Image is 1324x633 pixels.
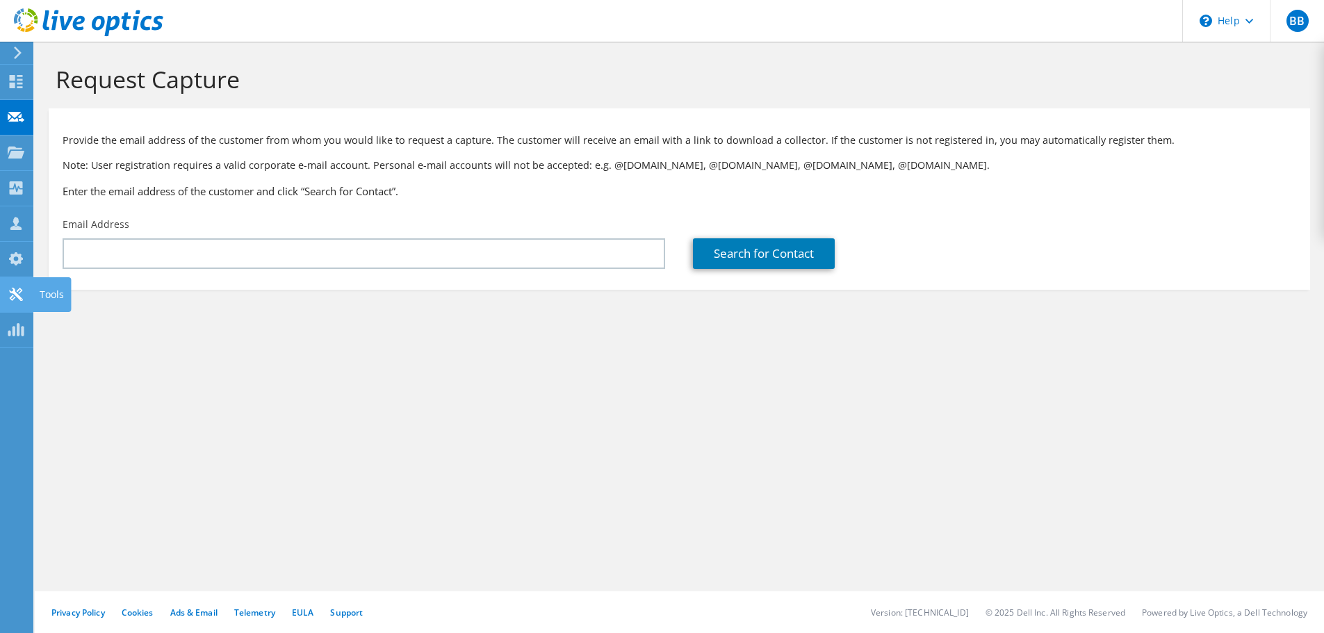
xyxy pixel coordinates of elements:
[63,183,1296,199] h3: Enter the email address of the customer and click “Search for Contact”.
[1142,607,1307,618] li: Powered by Live Optics, a Dell Technology
[63,217,129,231] label: Email Address
[292,607,313,618] a: EULA
[1200,15,1212,27] svg: \n
[986,607,1125,618] li: © 2025 Dell Inc. All Rights Reserved
[170,607,218,618] a: Ads & Email
[51,607,105,618] a: Privacy Policy
[234,607,275,618] a: Telemetry
[63,158,1296,173] p: Note: User registration requires a valid corporate e-mail account. Personal e-mail accounts will ...
[693,238,835,269] a: Search for Contact
[330,607,363,618] a: Support
[33,277,71,312] div: Tools
[1286,10,1309,32] span: BB
[63,133,1296,148] p: Provide the email address of the customer from whom you would like to request a capture. The cust...
[56,65,1296,94] h1: Request Capture
[122,607,154,618] a: Cookies
[871,607,969,618] li: Version: [TECHNICAL_ID]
